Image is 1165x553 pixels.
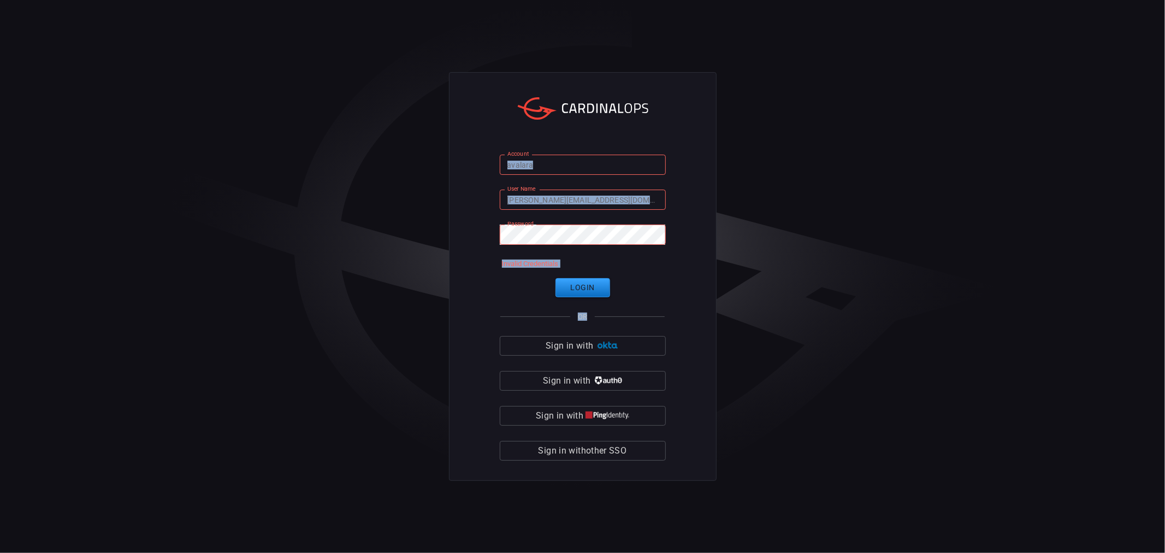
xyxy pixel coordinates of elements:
[500,190,666,210] input: Type your user name
[555,278,610,297] button: Login
[500,155,666,175] input: Type your account
[507,185,536,193] label: User Name
[593,376,622,385] img: vP8Hhh4KuCH8AavWKdZY7RZgAAAAASUVORK5CYII=
[500,371,666,391] button: Sign in with
[507,150,529,158] label: Account
[586,411,629,420] img: quu4iresuhQAAAABJRU5ErkJggg==
[500,336,666,356] button: Sign in with
[596,342,619,350] img: Ad5vKXme8s1CQAAAABJRU5ErkJggg==
[539,443,627,458] span: Sign in with other SSO
[578,313,587,321] span: OR
[546,338,593,354] span: Sign in with
[500,441,666,461] button: Sign in withother SSO
[543,373,590,389] span: Sign in with
[500,406,666,426] button: Sign in with
[507,220,534,228] label: Password
[536,408,583,423] span: Sign in with
[502,260,559,269] div: Invalid Credentials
